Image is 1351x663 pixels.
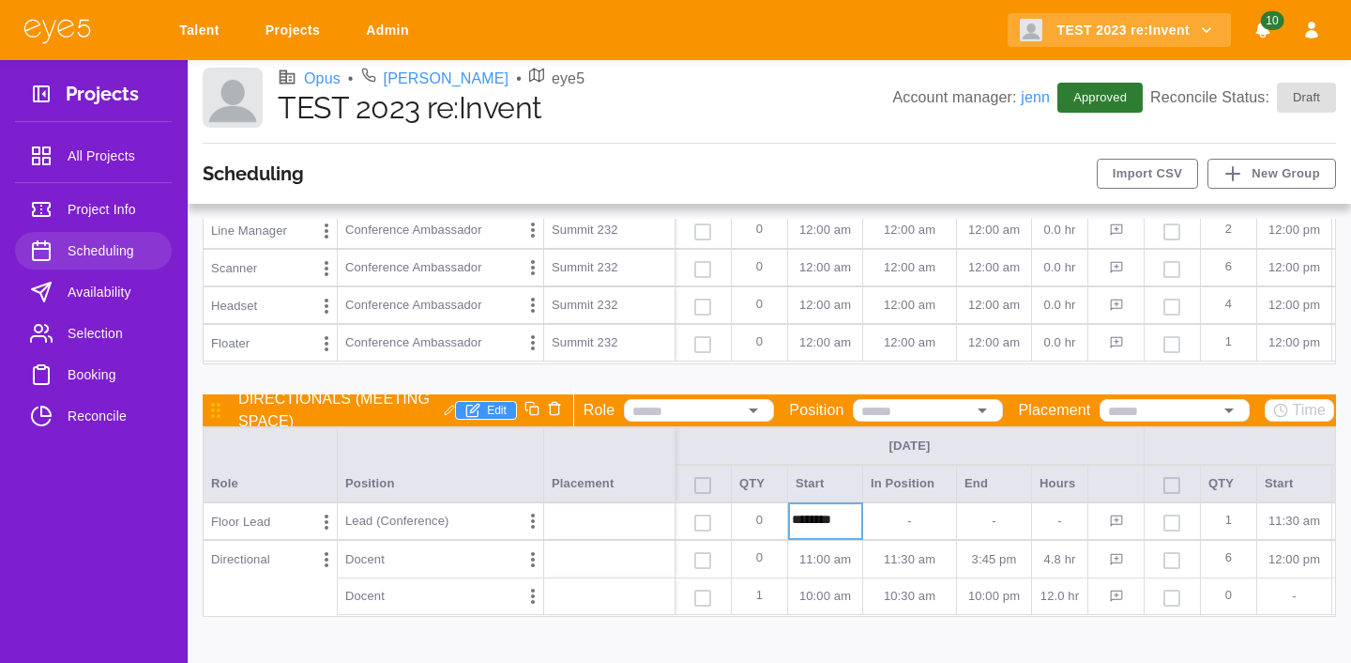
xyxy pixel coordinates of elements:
[1008,13,1231,48] button: TEST 2023 re:Invent
[964,258,1024,277] p: 12:00 AM
[1208,287,1249,323] p: 4
[211,334,250,353] p: Floater
[68,145,157,167] span: All Projects
[1208,541,1249,578] p: 6
[1208,212,1249,248] p: 2
[15,232,172,270] a: Scheduling
[312,546,341,574] button: Options
[796,333,855,352] p: 12:00 AM
[253,13,339,48] a: Projects
[345,221,482,239] p: Conference Ambassador
[312,330,341,358] button: Options
[1265,587,1324,606] p: -
[871,550,949,569] p: 11:30 AM
[796,587,855,606] p: 10:00 AM
[204,427,338,502] div: Role
[238,388,433,433] p: DIRECTIONALS (MEETING SPACE)
[338,427,544,502] div: Position
[796,258,855,277] p: 12:00 AM
[15,315,172,352] a: Selection
[1021,89,1050,105] a: jenn
[278,90,892,126] h1: TEST 2023 re:Invent
[23,17,92,44] img: eye5
[68,363,157,386] span: Booking
[796,221,855,239] p: 12:00 AM
[1020,19,1042,41] img: Client logo
[312,292,341,320] button: Options
[964,221,1024,239] p: 12:00 AM
[1265,296,1324,315] p: 12:00 PM
[871,258,949,277] p: 12:00 AM
[1208,578,1249,614] p: 0
[1265,333,1324,352] p: 12:00 PM
[519,582,547,610] button: Options
[739,212,780,248] p: 0
[739,287,780,323] p: 0
[516,68,522,90] li: •
[68,198,157,221] span: Project Info
[788,465,863,502] div: Start
[1208,250,1249,285] p: 6
[964,296,1024,315] p: 12:00 AM
[969,397,995,424] button: Open
[871,333,949,352] p: 12:00 AM
[312,217,341,245] button: Options
[1246,13,1280,48] button: Notifications
[519,291,547,319] button: Options
[964,587,1024,606] p: 10:00 PM
[552,68,584,90] p: eye5
[739,541,780,578] p: 0
[1216,397,1242,424] button: Open
[1208,325,1249,361] p: 1
[1282,88,1331,107] span: Draft
[739,325,780,361] p: 0
[345,258,482,277] p: Conference Ambassador
[683,438,1136,455] div: [DATE]
[348,68,354,90] li: •
[1040,221,1080,239] p: 0.0 hr
[1062,88,1138,107] span: Approved
[345,296,482,315] p: Conference Ambassador
[519,216,547,244] button: Options
[739,250,780,285] p: 0
[519,546,547,574] button: Options
[1150,83,1336,113] p: Reconcile Status:
[455,401,517,420] button: Edit
[1265,512,1324,531] p: 11:30 AM
[1260,11,1283,30] span: 10
[552,296,667,315] p: Summit 232
[167,13,238,48] a: Talent
[211,297,257,316] p: Headset
[1292,399,1326,422] p: Time
[15,137,172,175] a: All Projects
[68,405,157,427] span: Reconcile
[552,221,667,239] p: Summit 232
[15,397,172,435] a: Reconcile
[863,465,957,502] div: In Position
[1265,221,1324,239] p: 12:00 PM
[1265,258,1324,277] p: 12:00 PM
[345,512,448,531] p: Lead (Conference)
[1040,512,1080,531] p: -
[384,68,509,90] a: [PERSON_NAME]
[519,254,547,282] button: Options
[66,83,139,112] h3: Projects
[892,86,1050,109] p: Account manager:
[796,296,855,315] p: 12:00 AM
[211,222,287,240] p: Line Manager
[871,512,949,531] p: -
[871,221,949,239] p: 12:00 AM
[871,587,949,606] p: 10:30 AM
[68,239,157,262] span: Scheduling
[1040,333,1080,352] p: 0.0 hr
[312,254,341,283] button: Options
[740,397,767,424] button: Open
[739,503,780,539] p: 0
[1208,503,1249,539] p: 1
[789,399,843,422] p: Position
[15,273,172,311] a: Availability
[345,333,482,352] p: Conference Ambassador
[552,258,667,277] p: Summit 232
[1207,159,1336,189] button: New Group
[211,513,270,532] p: Floor Lead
